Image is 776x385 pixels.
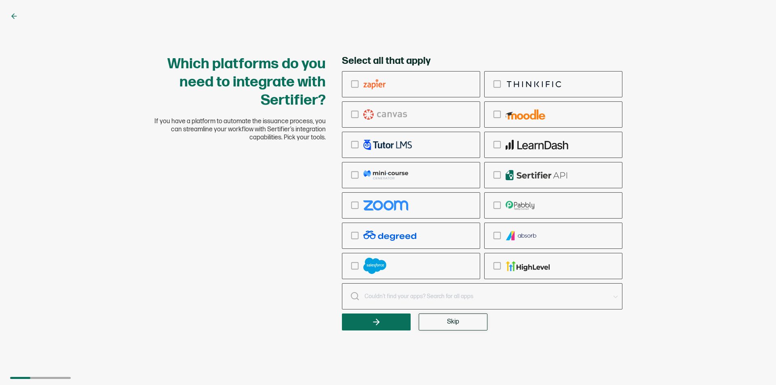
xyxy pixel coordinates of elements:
img: gohighlevel [506,261,550,271]
img: api [506,170,567,180]
div: checkbox-group [342,71,622,279]
img: mcg [363,170,408,180]
img: tutor [363,140,412,150]
input: Couldn’t find your apps? Search for all apps [342,283,622,309]
span: Select all that apply [342,55,430,67]
img: degreed [363,231,416,241]
span: Skip [447,319,459,325]
img: learndash [506,140,568,150]
img: pabbly [506,200,534,210]
img: canvas [363,109,407,120]
img: absorb [506,231,537,241]
img: salesforce [363,258,386,274]
img: thinkific [506,79,563,89]
h1: Which platforms do you need to integrate with Sertifier? [154,55,326,109]
iframe: Chat Widget [736,346,776,385]
img: zapier [363,79,386,89]
img: moodle [506,109,545,120]
button: Skip [419,313,487,330]
span: If you have a platform to automate the issuance process, you can streamline your workflow with Se... [154,118,326,142]
img: zoom [363,200,408,210]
